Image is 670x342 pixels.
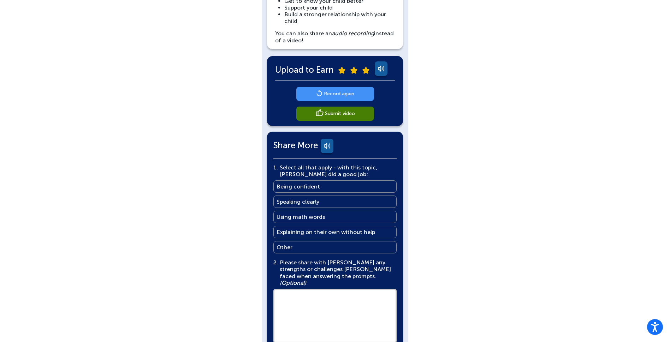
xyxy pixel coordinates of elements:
a: Submit video [296,107,374,121]
a: Being confident [273,180,397,193]
main: Explaining on their own without help [277,229,375,235]
img: submit-star.png [338,67,345,74]
div: You can also share an instead of a video! [275,30,395,43]
em: (Optional) [280,280,306,286]
a: Using math words [273,211,397,223]
main: Other [277,244,292,251]
main: Speaking clearly [277,198,319,205]
li: Support your child [284,4,395,11]
span: . [277,164,278,171]
a: Record again [296,87,374,101]
img: thumbUp-done.svg [315,109,324,117]
a: Speaking clearly [273,196,397,208]
img: submit-star.png [350,67,357,74]
li: Build a stronger relationship with your child [284,11,395,24]
span: 1 [273,164,276,171]
div: Upload to Earn [275,61,395,80]
img: submit-star.png [362,67,369,74]
main: Record again [324,90,354,97]
img: replay.svg [316,90,323,97]
main: Using math words [277,214,325,220]
a: Explaining on their own without help [273,226,397,238]
a: Other [273,241,397,253]
i: audio recording [332,30,374,37]
span: Share More [273,142,318,149]
main: Being confident [277,183,320,190]
main: Submit video [325,110,355,117]
span: 2. [273,259,278,266]
main: Select all that apply - with this topic, [PERSON_NAME] did a good job: [280,164,395,178]
main: Please share with [PERSON_NAME] any strengths or challenges [PERSON_NAME] faced when answering th... [280,259,395,286]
